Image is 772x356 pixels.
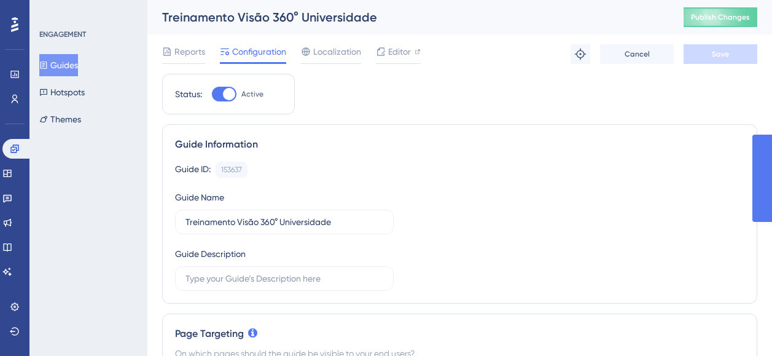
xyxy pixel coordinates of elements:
div: ENGAGEMENT [39,30,86,39]
button: Save [684,44,757,64]
div: Guide ID: [175,162,211,178]
input: Type your Guide’s Description here [185,272,383,285]
span: Cancel [625,49,650,59]
input: Type your Guide’s Name here [185,215,383,229]
button: Guides [39,54,78,76]
span: Publish Changes [691,12,750,22]
span: Active [241,89,263,99]
iframe: UserGuiding AI Assistant Launcher [720,307,757,344]
button: Cancel [600,44,674,64]
div: Guide Information [175,137,744,152]
div: Treinamento Visão 360° Universidade [162,9,653,26]
div: 153637 [221,165,242,175]
span: Localization [313,44,361,59]
button: Hotspots [39,81,85,103]
span: Configuration [232,44,286,59]
button: Themes [39,108,81,130]
div: Page Targeting [175,326,744,341]
div: Guide Description [175,247,246,261]
span: Reports [174,44,205,59]
span: Save [712,49,729,59]
div: Guide Name [175,190,224,205]
div: Status: [175,87,202,101]
button: Publish Changes [684,7,757,27]
span: Editor [388,44,411,59]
